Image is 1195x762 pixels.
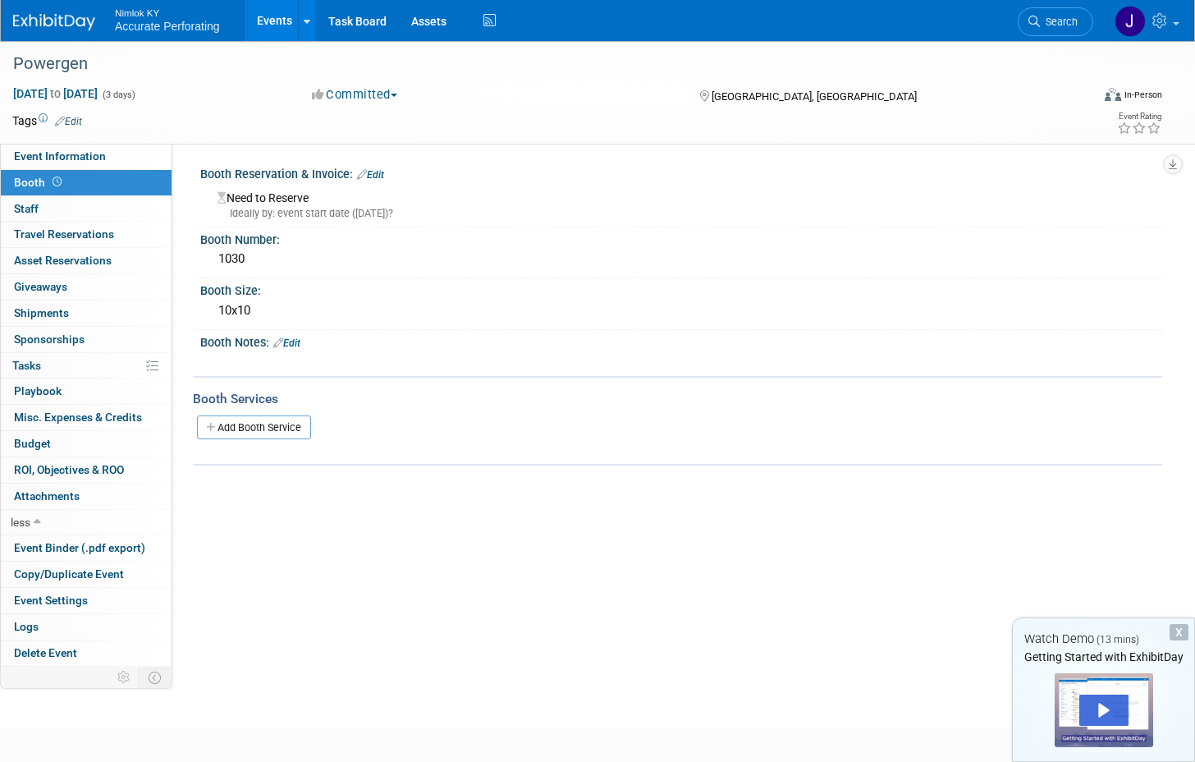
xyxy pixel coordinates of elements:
[1,640,172,666] a: Delete Event
[197,415,311,439] a: Add Booth Service
[115,3,220,21] span: Nimlok KY
[14,411,142,424] span: Misc. Expenses & Credits
[14,280,67,293] span: Giveaways
[1105,88,1121,101] img: Format-Inperson.png
[12,359,41,372] span: Tasks
[1018,7,1093,36] a: Search
[14,149,106,163] span: Event Information
[217,206,1150,221] div: Ideally by: event start date ([DATE])?
[1,457,172,483] a: ROI, Objectives & ROO
[1097,634,1139,645] span: (13 mins)
[1170,624,1188,640] div: Dismiss
[1,431,172,457] a: Budget
[110,667,139,688] td: Personalize Event Tab Strip
[1079,695,1129,726] div: Play
[213,298,1150,324] div: 10x10
[1,248,172,273] a: Asset Reservations
[1,379,172,404] a: Playbook
[12,86,98,101] span: [DATE] [DATE]
[14,333,85,346] span: Sponsorships
[14,306,69,319] span: Shipments
[1,170,172,195] a: Booth
[14,594,88,607] span: Event Settings
[1,196,172,222] a: Staff
[115,20,220,33] span: Accurate Perforating
[1,405,172,430] a: Misc. Expenses & Credits
[13,14,95,30] img: ExhibitDay
[1,144,172,169] a: Event Information
[1,562,172,587] a: Copy/Duplicate Event
[1,353,172,379] a: Tasks
[1,535,172,561] a: Event Binder (.pdf export)
[14,646,77,659] span: Delete Event
[1,588,172,613] a: Event Settings
[14,541,145,554] span: Event Binder (.pdf export)
[55,116,82,127] a: Edit
[200,227,1162,248] div: Booth Number:
[14,567,124,581] span: Copy/Duplicate Event
[14,254,112,267] span: Asset Reservations
[200,162,1162,183] div: Booth Reservation & Invoice:
[1,614,172,640] a: Logs
[273,337,300,349] a: Edit
[1,301,172,326] a: Shipments
[1013,631,1194,648] div: Watch Demo
[1013,649,1194,665] div: Getting Started with ExhibitDay
[1117,112,1161,121] div: Event Rating
[14,227,114,241] span: Travel Reservations
[12,112,82,129] td: Tags
[357,169,384,181] a: Edit
[1,222,172,247] a: Travel Reservations
[200,330,1162,351] div: Booth Notes:
[14,202,39,215] span: Staff
[14,437,51,450] span: Budget
[14,489,80,503] span: Attachments
[200,278,1162,299] div: Booth Size:
[49,176,65,188] span: Booth not reserved yet
[213,186,1150,221] div: Need to Reserve
[712,90,917,103] span: [GEOGRAPHIC_DATA], [GEOGRAPHIC_DATA]
[48,87,63,100] span: to
[14,176,65,189] span: Booth
[1,274,172,300] a: Giveaways
[1115,6,1146,37] img: Jim Erhart
[306,86,404,103] button: Committed
[11,516,30,529] span: less
[1,484,172,509] a: Attachments
[139,667,172,688] td: Toggle Event Tabs
[991,85,1163,110] div: Event Format
[101,90,135,100] span: (3 days)
[14,620,39,633] span: Logs
[213,246,1150,272] div: 1030
[14,463,124,476] span: ROI, Objectives & ROO
[193,390,1162,408] div: Booth Services
[1,510,172,535] a: less
[1040,16,1078,28] span: Search
[14,384,62,397] span: Playbook
[1,327,172,352] a: Sponsorships
[7,49,1065,79] div: Powergen
[1124,89,1162,101] div: In-Person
